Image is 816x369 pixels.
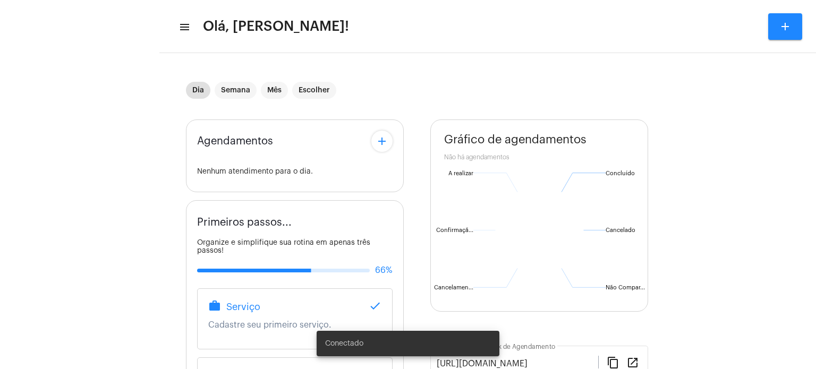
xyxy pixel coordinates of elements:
[208,299,221,312] mat-icon: work
[226,302,260,312] span: Serviço
[376,135,388,148] mat-icon: add
[261,82,288,99] mat-chip: Mês
[606,170,635,176] text: Concluído
[436,227,473,234] text: Confirmaçã...
[197,168,393,176] div: Nenhum atendimento para o dia.
[434,285,473,290] text: Cancelamen...
[606,227,635,233] text: Cancelado
[197,217,292,228] span: Primeiros passos...
[444,133,586,146] span: Gráfico de agendamentos
[437,359,598,368] input: Link
[779,20,792,33] mat-icon: add
[369,299,381,312] mat-icon: done
[186,82,210,99] mat-chip: Dia
[203,18,349,35] span: Olá, [PERSON_NAME]!
[325,338,363,349] span: Conectado
[197,239,370,254] span: Organize e simplifique sua rotina em apenas três passos!
[448,170,473,176] text: A realizar
[197,135,273,147] span: Agendamentos
[626,356,639,368] mat-icon: open_in_new
[606,285,645,290] text: Não Compar...
[178,21,189,33] mat-icon: sidenav icon
[607,356,619,368] mat-icon: content_copy
[292,82,336,99] mat-chip: Escolher
[215,82,257,99] mat-chip: Semana
[208,320,381,330] p: Cadastre seu primeiro serviço.
[375,265,393,275] span: 66%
